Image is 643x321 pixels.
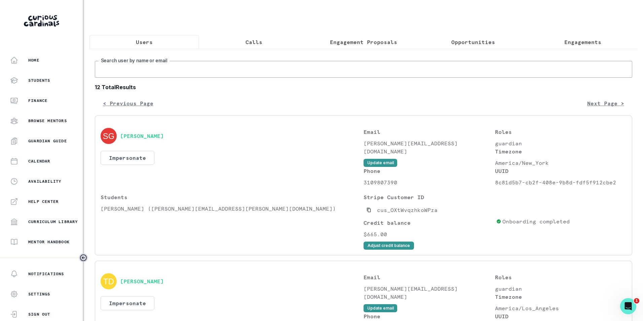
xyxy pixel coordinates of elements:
[28,219,78,224] p: Curriculum Library
[28,271,64,277] p: Notifications
[364,219,493,227] p: Credit balance
[28,138,67,144] p: Guardian Guide
[495,285,627,293] p: guardian
[364,159,397,167] button: Update email
[364,312,495,320] p: Phone
[620,298,636,314] iframe: Intercom live chat
[28,179,61,184] p: Availability
[364,242,414,250] button: Adjust credit balance
[28,58,39,63] p: Home
[502,217,570,225] p: Onboarding completed
[101,205,364,213] p: [PERSON_NAME] ([PERSON_NAME][EMAIL_ADDRESS][PERSON_NAME][DOMAIN_NAME])
[28,158,50,164] p: Calendar
[495,312,627,320] p: UUID
[377,206,438,214] p: cus_OXtWvqzhkoWPza
[95,97,161,110] button: < Previous Page
[364,285,495,301] p: [PERSON_NAME][EMAIL_ADDRESS][DOMAIN_NAME]
[28,199,59,204] p: Help Center
[564,38,601,46] p: Engagements
[579,97,632,110] button: Next Page >
[364,167,495,175] p: Phone
[364,230,493,238] p: $665.00
[364,193,493,201] p: Stripe Customer ID
[330,38,397,46] p: Engagement Proposals
[28,78,50,83] p: Students
[495,273,627,281] p: Roles
[28,118,67,123] p: Browse Mentors
[24,15,59,27] img: Curious Cardinals Logo
[101,273,117,289] img: svg
[120,278,164,285] button: [PERSON_NAME]
[95,83,632,91] b: 12 Total Results
[364,273,495,281] p: Email
[101,128,117,144] img: svg
[101,151,154,165] button: Impersonate
[495,147,627,155] p: Timezone
[79,253,88,262] button: Toggle sidebar
[364,205,374,215] button: Copied to clipboard
[495,159,627,167] p: America/New_York
[495,128,627,136] p: Roles
[28,98,47,103] p: Finance
[245,38,262,46] p: Calls
[28,312,50,317] p: Sign Out
[28,239,70,245] p: Mentor Handbook
[495,139,627,147] p: guardian
[364,178,495,186] p: 3109807390
[120,133,164,139] button: [PERSON_NAME]
[364,128,495,136] p: Email
[364,139,495,155] p: [PERSON_NAME][EMAIL_ADDRESS][DOMAIN_NAME]
[101,193,364,201] p: Students
[28,291,50,297] p: Settings
[451,38,495,46] p: Opportunities
[495,304,627,312] p: America/Los_Angeles
[364,304,397,312] button: Update email
[136,38,153,46] p: Users
[495,167,627,175] p: UUID
[495,293,627,301] p: Timezone
[634,298,639,304] span: 1
[101,296,154,310] button: Impersonate
[495,178,627,186] p: 8c81d5b7-cb2f-408e-9b8d-fdf5f912cbe2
